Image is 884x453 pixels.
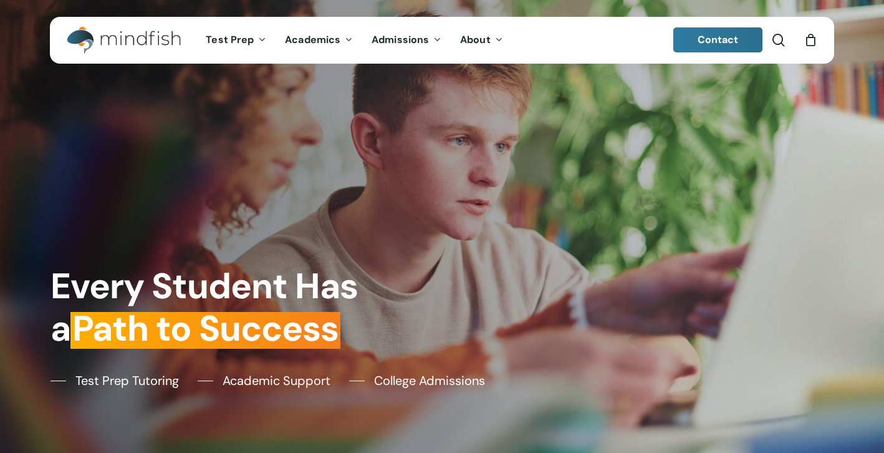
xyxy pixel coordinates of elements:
h1: Every Student Has a [50,265,435,350]
span: Test Prep Tutoring [75,371,179,390]
a: Academic Support [198,371,330,390]
span: Admissions [372,33,429,46]
a: Test Prep [196,35,276,46]
span: College Admissions [374,371,485,390]
span: Academic Support [223,371,330,390]
a: Academics [276,35,362,46]
span: Academics [285,33,340,46]
a: Admissions [362,35,451,46]
header: Main Menu [50,17,834,64]
a: Contact [673,27,763,52]
nav: Main Menu [196,17,512,64]
a: About [451,35,512,46]
span: Test Prep [206,33,254,46]
span: Contact [698,33,739,46]
a: Test Prep Tutoring [50,371,179,390]
em: Path to Success [70,306,340,352]
span: About [460,33,491,46]
a: College Admissions [349,371,485,390]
